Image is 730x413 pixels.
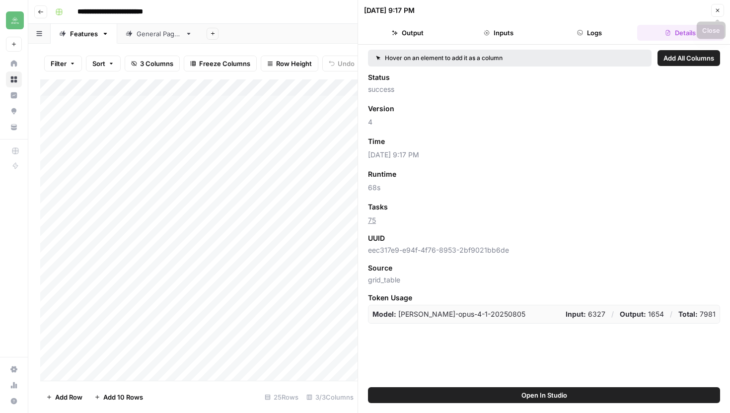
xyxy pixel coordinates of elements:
p: 1654 [620,309,664,319]
a: 75 [368,216,376,224]
a: Opportunities [6,103,22,119]
div: 25 Rows [261,389,302,405]
img: Distru Logo [6,11,24,29]
div: Hover on an element to add it as a column [376,54,573,63]
span: Add Row [55,392,82,402]
button: Inputs [455,25,542,41]
p: / [670,309,672,319]
span: Filter [51,59,67,69]
button: Sort [86,56,121,71]
span: Open In Studio [521,390,567,400]
button: Filter [44,56,82,71]
a: Home [6,56,22,71]
span: grid_table [368,275,720,285]
div: Features [70,29,98,39]
a: Usage [6,377,22,393]
button: Workspace: Distru [6,8,22,33]
span: eec317e9-e94f-4f76-8953-2bf9021bb6de [368,245,720,255]
a: Insights [6,87,22,103]
strong: Total: [678,310,698,318]
p: claude-opus-4-1-20250805 [372,309,525,319]
span: Version [368,104,394,114]
span: [DATE] 9:17 PM [368,150,720,160]
span: Runtime [368,169,396,179]
a: Your Data [6,119,22,135]
span: Row Height [276,59,312,69]
button: Add Row [40,389,88,405]
button: Help + Support [6,393,22,409]
strong: Input: [566,310,586,318]
button: Details [637,25,724,41]
button: Logs [546,25,633,41]
span: Source [368,263,392,273]
span: 68s [368,183,720,193]
span: Time [368,137,385,146]
p: 7981 [678,309,716,319]
strong: Model: [372,310,396,318]
a: Browse [6,71,22,87]
button: Row Height [261,56,318,71]
button: 3 Columns [125,56,180,71]
a: General Pages [117,24,201,44]
span: success [368,84,720,94]
button: Freeze Columns [184,56,257,71]
p: / [611,309,614,319]
button: Undo [322,56,361,71]
span: 3 Columns [140,59,173,69]
span: Token Usage [368,293,720,303]
button: Add All Columns [657,50,720,66]
span: Tasks [368,202,388,212]
a: Settings [6,361,22,377]
span: Freeze Columns [199,59,250,69]
span: Add 10 Rows [103,392,143,402]
strong: Output: [620,310,646,318]
p: 6327 [566,309,605,319]
div: [DATE] 9:17 PM [364,5,415,15]
span: Sort [92,59,105,69]
button: Open In Studio [368,387,720,403]
span: Status [368,72,390,82]
button: Output [364,25,451,41]
span: Add All Columns [663,53,714,63]
div: General Pages [137,29,181,39]
button: Add 10 Rows [88,389,149,405]
span: Undo [338,59,355,69]
div: 3/3 Columns [302,389,358,405]
span: UUID [368,233,385,243]
a: Features [51,24,117,44]
span: 4 [368,117,720,127]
